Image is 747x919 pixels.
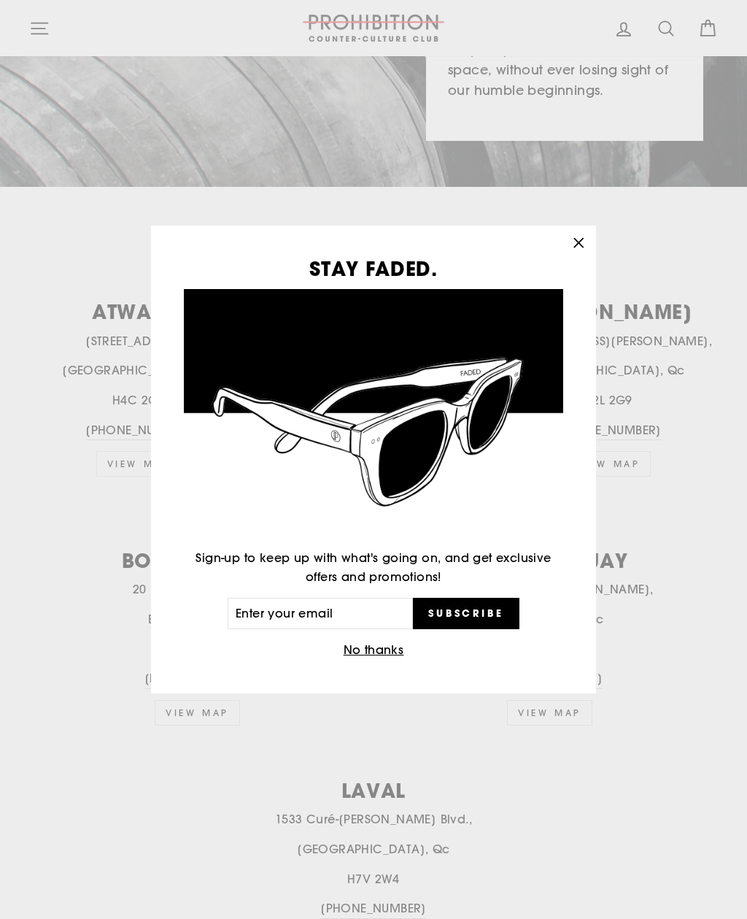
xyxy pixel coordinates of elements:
p: Sign-up to keep up with what's going on, and get exclusive offers and promotions! [184,549,563,586]
button: Subscribe [413,598,519,630]
input: Enter your email [228,598,413,630]
h3: STAY FADED. [184,258,563,278]
button: No thanks [339,640,409,661]
span: Subscribe [428,607,504,620]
